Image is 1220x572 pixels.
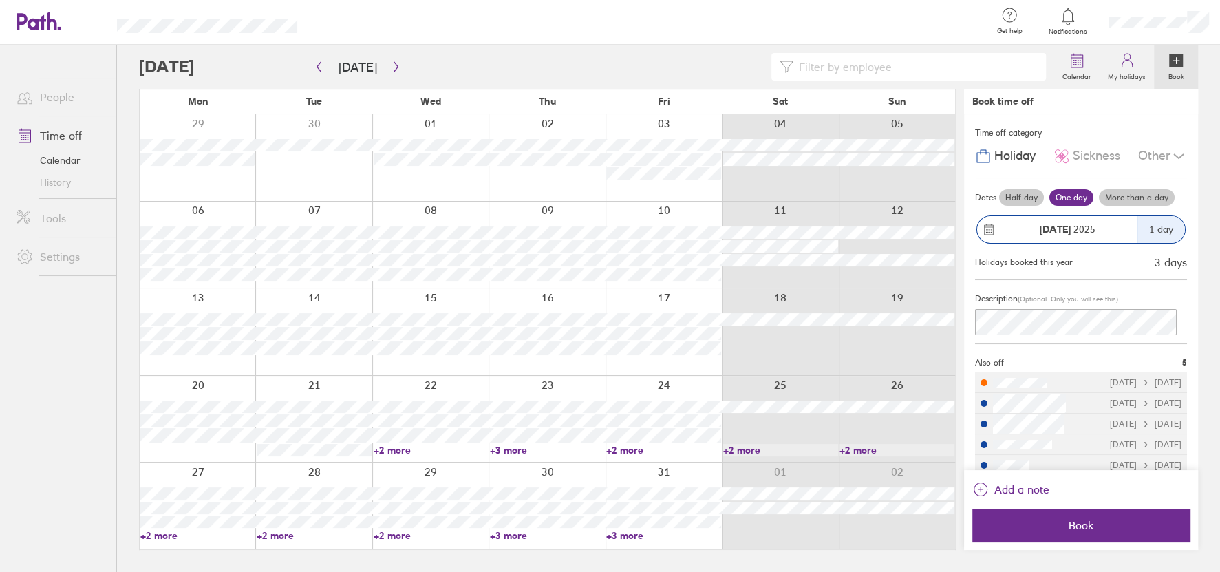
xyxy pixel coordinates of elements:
[999,189,1044,206] label: Half day
[140,529,255,542] a: +2 more
[1138,143,1187,169] div: Other
[972,509,1190,542] button: Book
[490,529,605,542] a: +3 more
[793,54,1038,80] input: Filter by employee
[1110,419,1181,429] div: [DATE] [DATE]
[1100,69,1154,81] label: My holidays
[773,96,788,107] span: Sat
[975,358,1004,368] span: Also off
[6,122,116,149] a: Time off
[1054,45,1100,89] a: Calendar
[975,293,1018,304] span: Description
[994,478,1049,500] span: Add a note
[420,96,441,107] span: Wed
[1110,440,1181,449] div: [DATE] [DATE]
[723,444,837,456] a: +2 more
[1110,460,1181,470] div: [DATE] [DATE]
[374,444,489,456] a: +2 more
[188,96,208,107] span: Mon
[994,149,1036,163] span: Holiday
[658,96,670,107] span: Fri
[1040,224,1095,235] span: 2025
[1073,149,1120,163] span: Sickness
[328,56,388,78] button: [DATE]
[975,193,996,202] span: Dates
[1155,256,1187,268] div: 3 days
[975,123,1187,143] div: Time off category
[1040,223,1071,235] strong: [DATE]
[1154,45,1198,89] a: Book
[1049,189,1093,206] label: One day
[606,529,721,542] a: +3 more
[982,519,1180,531] span: Book
[6,204,116,232] a: Tools
[1018,295,1118,304] span: (Optional. Only you will see this)
[975,209,1187,251] button: [DATE] 20251 day
[257,529,372,542] a: +2 more
[306,96,322,107] span: Tue
[1137,216,1185,243] div: 1 day
[1046,7,1091,36] a: Notifications
[1100,45,1154,89] a: My holidays
[539,96,556,107] span: Thu
[6,171,116,193] a: History
[490,444,605,456] a: +3 more
[1046,28,1091,36] span: Notifications
[6,243,116,271] a: Settings
[839,444,954,456] a: +2 more
[6,149,116,171] a: Calendar
[975,257,1073,267] div: Holidays booked this year
[374,529,489,542] a: +2 more
[972,96,1034,107] div: Book time off
[1182,358,1187,368] span: 5
[1160,69,1192,81] label: Book
[987,27,1032,35] span: Get help
[1054,69,1100,81] label: Calendar
[972,478,1049,500] button: Add a note
[6,83,116,111] a: People
[1099,189,1175,206] label: More than a day
[1110,378,1181,388] div: [DATE] [DATE]
[606,444,721,456] a: +2 more
[888,96,906,107] span: Sun
[1110,399,1181,408] div: [DATE] [DATE]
